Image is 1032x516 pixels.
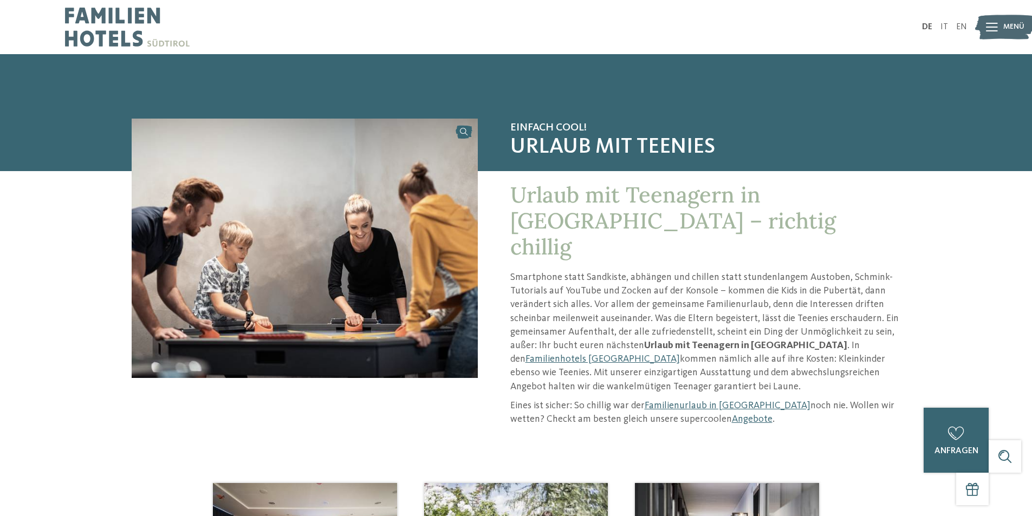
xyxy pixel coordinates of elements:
a: EN [956,23,967,31]
span: Einfach cool! [510,121,901,134]
a: Familienurlaub in [GEOGRAPHIC_DATA] [645,401,810,410]
span: Urlaub mit Teenagern in [GEOGRAPHIC_DATA] – richtig chillig [510,181,836,260]
a: DE [922,23,932,31]
img: Urlaub mit Teenagern in Südtirol geplant? [132,119,478,378]
span: Menü [1003,22,1024,32]
a: anfragen [924,408,989,473]
p: Eines ist sicher: So chillig war der noch nie. Wollen wir wetten? Checkt am besten gleich unsere ... [510,399,901,426]
a: Angebote [732,414,773,424]
span: anfragen [934,447,978,455]
span: Urlaub mit Teenies [510,134,901,160]
a: IT [940,23,948,31]
a: Familienhotels [GEOGRAPHIC_DATA] [525,354,680,364]
p: Smartphone statt Sandkiste, abhängen und chillen statt stundenlangem Austoben, Schmink-Tutorials ... [510,271,901,394]
strong: Urlaub mit Teenagern in [GEOGRAPHIC_DATA] [644,341,847,350]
